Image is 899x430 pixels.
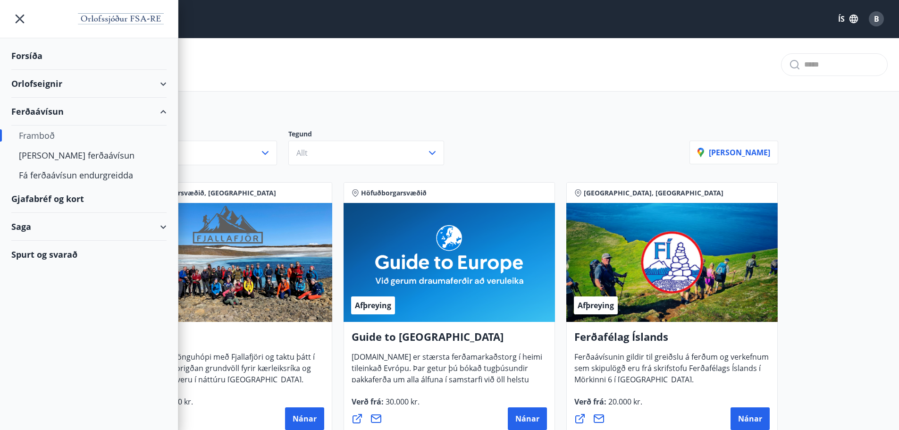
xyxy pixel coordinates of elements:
button: Nánar [731,407,770,430]
button: Allt [121,141,277,165]
span: 30.000 kr. [384,396,420,407]
button: B [865,8,888,30]
span: Allt [296,148,308,158]
button: Allt [288,141,444,165]
span: Afþreying [355,300,391,311]
div: Gjafabréf og kort [11,185,167,213]
span: Afþreying [578,300,614,311]
div: [PERSON_NAME] ferðaávísun [19,145,159,165]
div: Saga [11,213,167,241]
h4: Guide to [GEOGRAPHIC_DATA] [352,329,547,351]
span: Nánar [738,413,762,424]
span: Höfuðborgarsvæðið [361,188,427,198]
button: ÍS [833,10,863,27]
span: Höfuðborgarsvæðið, [GEOGRAPHIC_DATA] [139,188,276,198]
span: Verð frá : [574,396,642,414]
p: Tegund [288,129,455,141]
button: [PERSON_NAME] [689,141,778,164]
span: Verð frá : [352,396,420,414]
span: Ferðaávísunin gildir til greiðslu á ferðum og verkefnum sem skipulögð eru frá skrifstofu Ferðafél... [574,352,769,392]
p: Svæði [121,129,288,141]
button: Nánar [285,407,324,430]
img: union_logo [75,10,167,29]
div: Orlofseignir [11,70,167,98]
div: Spurt og svarað [11,241,167,268]
span: [DOMAIN_NAME] er stærsta ferðamarkaðstorg í heimi tileinkað Evrópu. Þar getur þú bókað tugþúsundi... [352,352,542,415]
span: Vertu með í gönguhópi með Fjallafjöri og taktu þátt í að skapa heilbrigðan grundvöll fyrir kærlei... [129,352,315,392]
span: 20.000 kr. [606,396,642,407]
p: [PERSON_NAME] [697,147,770,158]
div: Ferðaávísun [11,98,167,126]
div: Framboð [19,126,159,145]
button: menu [11,10,28,27]
div: Fá ferðaávísun endurgreidda [19,165,159,185]
h4: Ferðafélag Íslands [574,329,770,351]
button: Nánar [508,407,547,430]
span: B [874,14,879,24]
div: Forsíða [11,42,167,70]
span: [GEOGRAPHIC_DATA], [GEOGRAPHIC_DATA] [584,188,723,198]
span: Nánar [515,413,539,424]
h4: Fjallafjör [129,329,325,351]
span: Nánar [293,413,317,424]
